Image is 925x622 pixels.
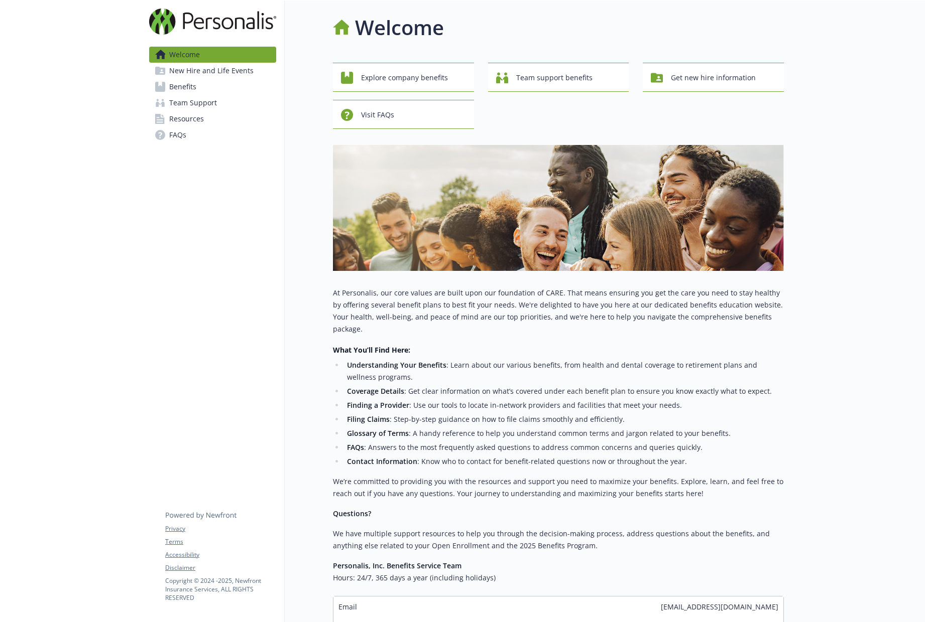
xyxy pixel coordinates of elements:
[333,63,474,92] button: Explore company benefits
[344,385,784,397] li: : Get clear information on what’s covered under each benefit plan to ensure you know exactly what...
[671,68,756,87] span: Get new hire information
[355,13,444,43] h1: Welcome
[344,455,784,468] li: : Know who to contact for benefit-related questions now or throughout the year.
[347,400,409,410] strong: Finding a Provider
[347,428,409,438] strong: Glossary of Terms
[344,427,784,439] li: : A handy reference to help you understand common terms and jargon related to your benefits.
[347,360,446,370] strong: Understanding Your Benefits
[347,442,364,452] strong: FAQs
[361,68,448,87] span: Explore company benefits
[333,572,784,584] h6: Hours: 24/7, 365 days a year (including holidays)​
[149,111,276,127] a: Resources
[333,509,371,518] strong: Questions?
[165,537,276,546] a: Terms
[333,287,784,335] p: At Personalis, our core values are built upon our foundation of CARE. That means ensuring you get...
[169,63,254,79] span: New Hire and Life Events
[344,413,784,425] li: : Step-by-step guidance on how to file claims smoothly and efficiently.
[661,601,778,612] span: [EMAIL_ADDRESS][DOMAIN_NAME]
[165,550,276,559] a: Accessibility
[165,576,276,602] p: Copyright © 2024 - 2025 , Newfront Insurance Services, ALL RIGHTS RESERVED
[344,359,784,383] li: : Learn about our various benefits, from health and dental coverage to retirement plans and welln...
[333,345,410,355] strong: What You’ll Find Here:
[169,79,196,95] span: Benefits
[338,601,357,612] span: Email
[347,414,390,424] strong: Filing Claims
[344,441,784,453] li: : Answers to the most frequently asked questions to address common concerns and queries quickly.
[347,456,417,466] strong: Contact Information
[643,63,784,92] button: Get new hire information
[361,105,394,124] span: Visit FAQs
[165,563,276,572] a: Disclaimer
[333,561,461,570] strong: Personalis, Inc. Benefits Service Team
[169,47,200,63] span: Welcome
[516,68,593,87] span: Team support benefits
[149,127,276,143] a: FAQs
[344,399,784,411] li: : Use our tools to locate in-network providers and facilities that meet your needs.
[165,524,276,533] a: Privacy
[333,100,474,129] button: Visit FAQs
[149,79,276,95] a: Benefits
[149,95,276,111] a: Team Support
[488,63,629,92] button: Team support benefits
[169,127,186,143] span: FAQs
[333,476,784,500] p: We’re committed to providing you with the resources and support you need to maximize your benefit...
[169,95,217,111] span: Team Support
[333,528,784,552] p: We have multiple support resources to help you through the decision-making process, address quest...
[347,386,404,396] strong: Coverage Details
[149,47,276,63] a: Welcome
[333,145,784,271] img: overview page banner
[169,111,204,127] span: Resources
[149,63,276,79] a: New Hire and Life Events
